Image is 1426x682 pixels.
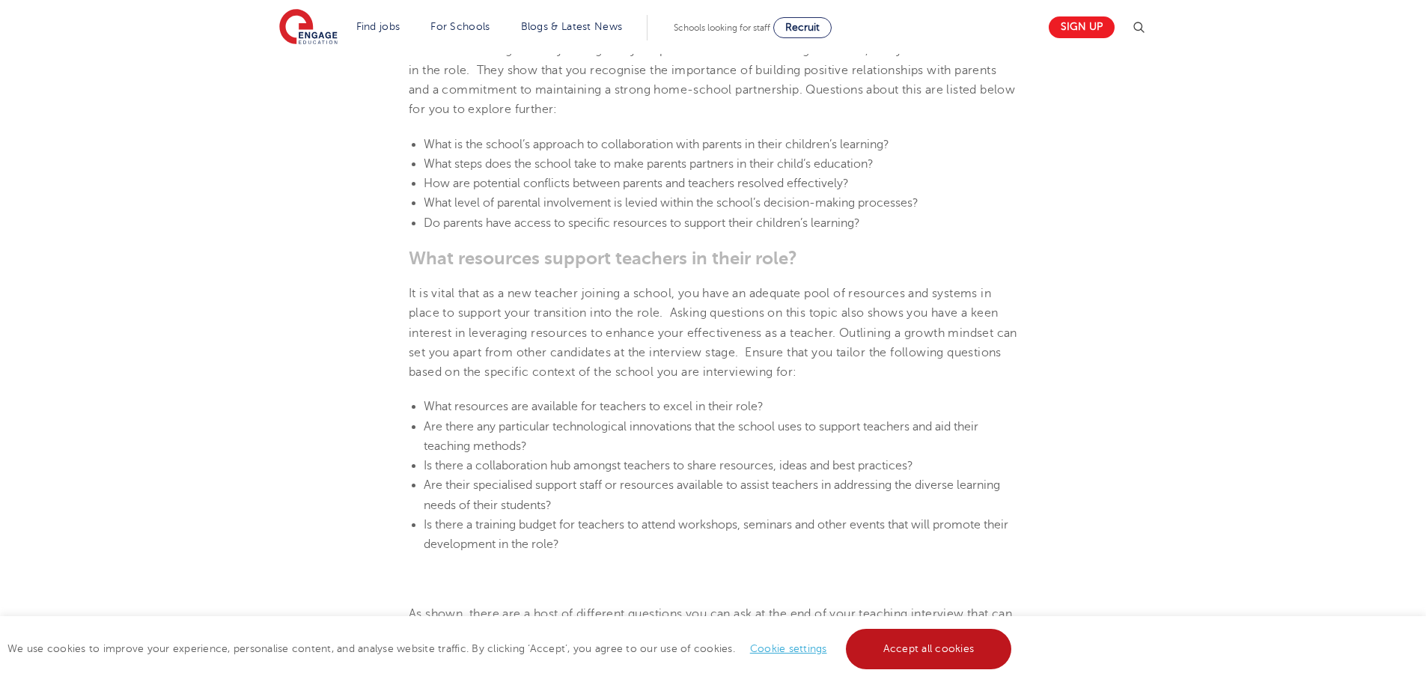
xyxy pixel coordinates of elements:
span: Is there a collaboration hub amongst teachers to share resources, ideas and best practices? [424,459,913,472]
a: Blogs & Latest News [521,21,623,32]
span: What level of parental involvement is levied within the school’s decision-making processes? [424,196,918,210]
span: Is there a training budget for teachers to attend workshops, seminars and other events that will ... [424,518,1008,551]
img: Engage Education [279,9,338,46]
a: Find jobs [356,21,400,32]
span: What resources support teachers in their role? [409,248,797,269]
span: We use cookies to improve your experience, personalise content, and analyse website traffic. By c... [7,643,1015,654]
a: Recruit [773,17,832,38]
span: What resources are available for teachers to excel in their role? [424,400,764,413]
span: Do parents have access to specific resources to support their children’s learning? [424,216,860,230]
span: Recruit [785,22,820,33]
span: Appreciating the ways in which a school approaches parental engagement and involvement in their c... [409,24,1015,116]
span: Are there any particular technological innovations that the school uses to support teachers and a... [424,420,978,453]
span: Schools looking for staff [674,22,770,33]
span: It is vital that as a new teacher joining a school, you have an adequate pool of resources and sy... [409,287,1017,379]
a: Accept all cookies [846,629,1012,669]
a: Sign up [1049,16,1115,38]
span: How are potential conflicts between parents and teachers resolved effectively? [424,177,849,190]
a: Cookie settings [750,643,827,654]
span: Are their specialised support staff or resources available to assist teachers in addressing the d... [424,478,1000,511]
span: What is the school’s approach to collaboration with parents in their children’s learning? [424,138,889,151]
a: For Schools [430,21,490,32]
span: What steps does the school take to make parents partners in their child’s education? [424,157,874,171]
